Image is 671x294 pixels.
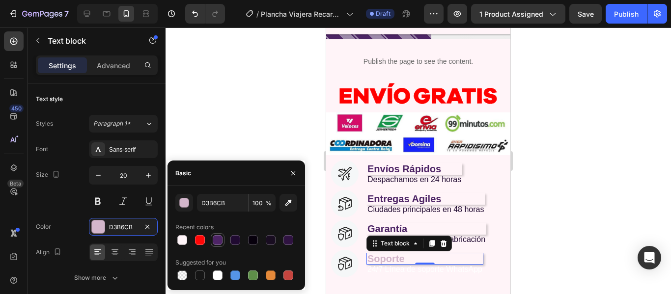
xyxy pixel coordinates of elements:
div: Open Intercom Messenger [638,246,661,269]
span: % [266,199,272,208]
div: 450 [9,105,24,112]
div: Size [36,168,62,182]
button: Show more [36,269,158,287]
button: 7 [4,4,73,24]
p: Text block [48,35,131,47]
button: 1 product assigned [471,4,565,24]
span: Plancha Viajera Recargable BeautyLuxeLuxe™ [261,9,342,19]
button: Paragraph 1* [89,115,158,133]
span: 1 product assigned [479,9,543,19]
div: Suggested for you [175,258,226,267]
div: Recent colors [175,223,214,232]
div: Beta [7,180,24,187]
span: Paragraph 1* [93,119,131,128]
div: Font [36,145,48,154]
iframe: Design area [326,27,510,294]
span: / [256,9,259,19]
input: Eg: FFFFFF [197,194,248,212]
p: Advanced [97,60,130,71]
div: D3B6CB [109,223,138,232]
div: Publish [614,9,639,19]
div: Undo/Redo [185,4,225,24]
div: Basic [175,169,191,178]
span: Save [578,10,594,18]
div: Align [36,246,63,259]
div: Color [36,222,51,231]
p: Settings [49,60,76,71]
div: Text style [36,95,63,104]
div: Sans-serif [109,145,155,154]
span: Draft [376,9,391,18]
p: 7 [64,8,69,20]
button: Save [569,4,602,24]
div: Styles [36,119,53,128]
button: Publish [606,4,647,24]
div: Show more [74,273,120,283]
